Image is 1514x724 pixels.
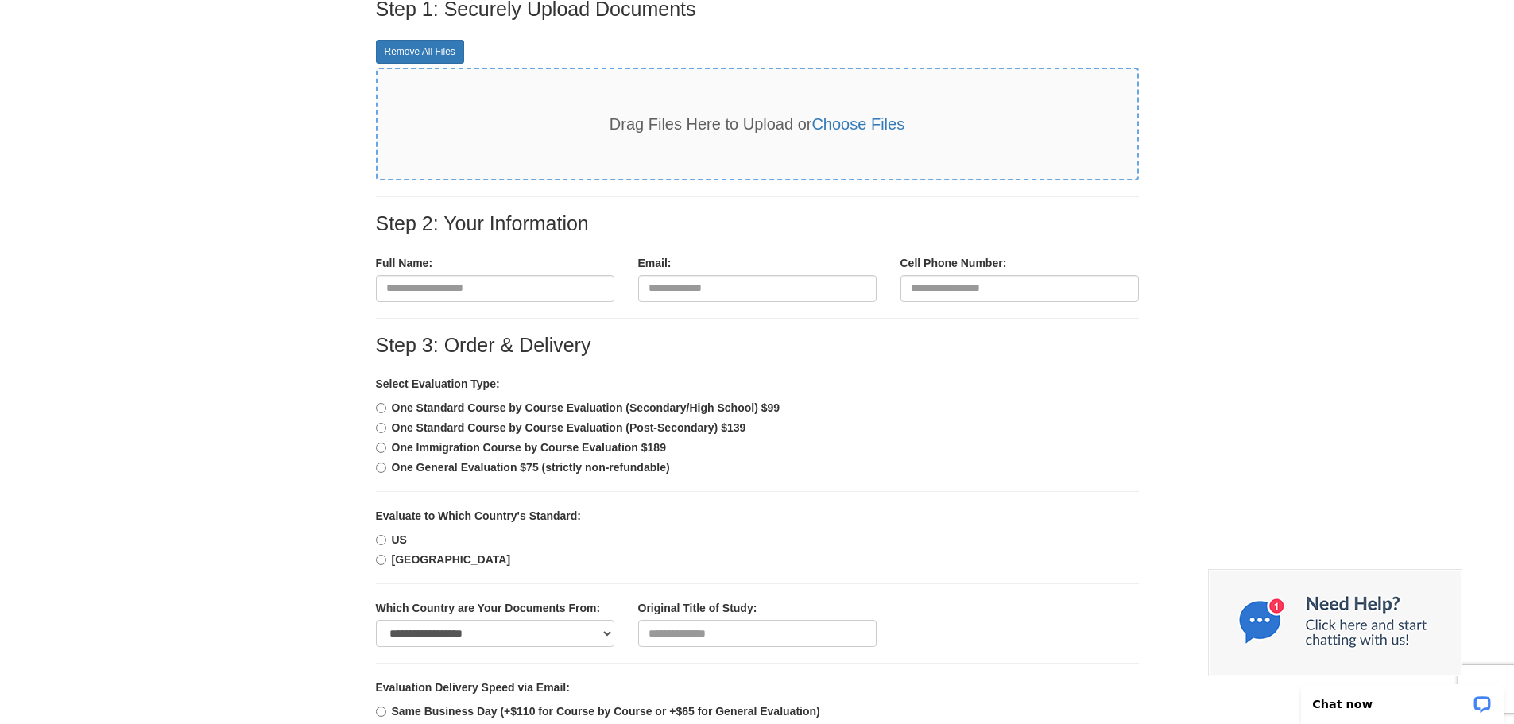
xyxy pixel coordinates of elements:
input: One General Evaluation $75 (strictly non-refundable) [376,463,386,473]
label: Full Name: [376,255,433,271]
b: One Standard Course by Course Evaluation (Post-Secondary) $139 [392,421,746,434]
input: One Immigration Course by Course Evaluation $189 [376,443,386,453]
label: Step 2: Your Information [376,213,589,235]
input: One Standard Course by Course Evaluation (Secondary/High School) $99 [376,403,386,413]
label: Email: [638,255,672,271]
a: Remove All Files [376,40,464,64]
span: Drag Files Here to Upload or [610,115,904,133]
input: US [376,535,386,545]
label: Original Title of Study: [638,600,757,616]
input: Same Business Day (+$110 for Course by Course or +$65 for General Evaluation) [376,707,386,717]
input: One Standard Course by Course Evaluation (Post-Secondary) $139 [376,423,386,433]
label: Cell Phone Number: [900,255,1007,271]
b: Evaluate to Which Country's Standard: [376,509,581,522]
label: Step 3: Order & Delivery [376,335,591,357]
input: [GEOGRAPHIC_DATA] [376,555,386,565]
b: US [392,533,407,546]
b: One Immigration Course by Course Evaluation $189 [392,441,666,454]
iframe: LiveChat chat widget [1291,674,1514,724]
b: Select Evaluation Type: [376,377,500,390]
a: Choose Files [811,115,904,133]
img: Chat now [1208,569,1462,676]
b: Same Business Day (+$110 for Course by Course or +$65 for General Evaluation) [392,705,820,718]
b: [GEOGRAPHIC_DATA] [392,553,511,566]
b: One Standard Course by Course Evaluation (Secondary/High School) $99 [392,401,780,414]
b: One General Evaluation $75 (strictly non-refundable) [392,461,670,474]
b: Evaluation Delivery Speed via Email: [376,681,570,694]
label: Which Country are Your Documents From: [376,600,601,616]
